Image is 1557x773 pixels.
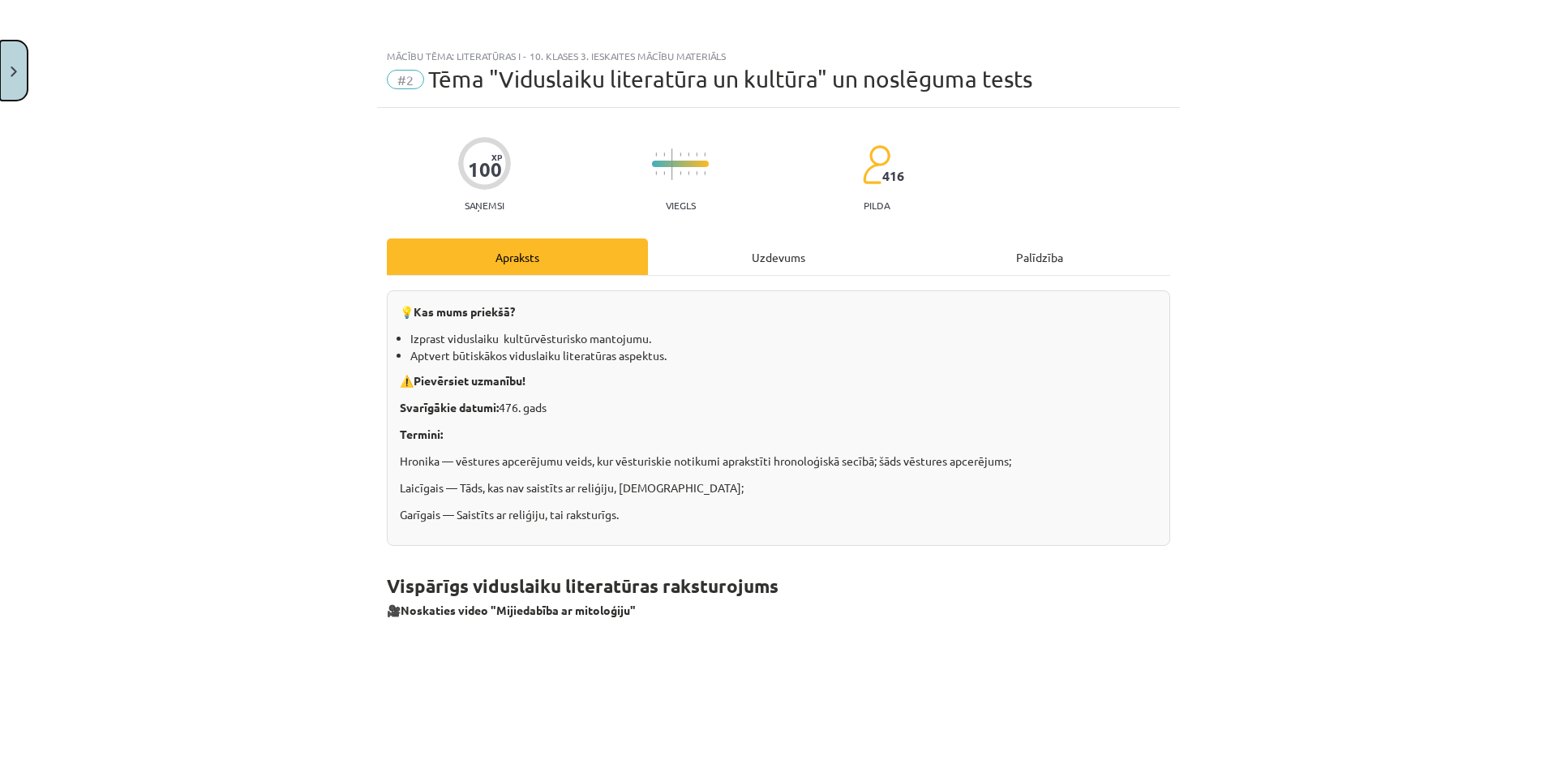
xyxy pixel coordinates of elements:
img: icon-short-line-57e1e144782c952c97e751825c79c345078a6d821885a25fce030b3d8c18986b.svg [688,171,689,175]
img: students-c634bb4e5e11cddfef0936a35e636f08e4e9abd3cc4e673bd6f9a4125e45ecb1.svg [862,144,890,185]
img: icon-short-line-57e1e144782c952c97e751825c79c345078a6d821885a25fce030b3d8c18986b.svg [696,171,697,175]
strong: Termini: [400,427,443,441]
strong: Pievērsiet uzmanību! [414,373,525,388]
div: 100 [468,158,502,181]
p: ⚠️ [400,372,1157,389]
img: icon-short-line-57e1e144782c952c97e751825c79c345078a6d821885a25fce030b3d8c18986b.svg [696,152,697,157]
div: Apraksts [387,238,648,275]
img: icon-short-line-57e1e144782c952c97e751825c79c345078a6d821885a25fce030b3d8c18986b.svg [655,171,657,175]
p: Saņemsi [458,200,511,211]
img: icon-close-lesson-0947bae3869378f0d4975bcd49f059093ad1ed9edebbc8119c70593378902aed.svg [11,67,17,77]
p: 💡 [400,303,1157,320]
div: Mācību tēma: Literatūras i - 10. klases 3. ieskaites mācību materiāls [387,50,1170,62]
p: 🎥 [387,602,1170,619]
li: Izprast viduslaiku kultūrvēsturisko mantojumu. [410,330,1157,347]
img: icon-short-line-57e1e144782c952c97e751825c79c345078a6d821885a25fce030b3d8c18986b.svg [663,171,665,175]
p: pilda [864,200,890,211]
strong: Noskaties video "Mijiedabība ar mitoloģiju" [401,603,636,617]
img: icon-long-line-d9ea69661e0d244f92f715978eff75569469978d946b2353a9bb055b3ed8787d.svg [671,148,673,180]
strong: Vispārīgs viduslaiku literatūras raksturojums [387,574,778,598]
span: XP [491,152,502,161]
div: Uzdevums [648,238,909,275]
img: icon-short-line-57e1e144782c952c97e751825c79c345078a6d821885a25fce030b3d8c18986b.svg [663,152,665,157]
img: icon-short-line-57e1e144782c952c97e751825c79c345078a6d821885a25fce030b3d8c18986b.svg [704,152,706,157]
span: 416 [882,169,904,183]
img: icon-short-line-57e1e144782c952c97e751825c79c345078a6d821885a25fce030b3d8c18986b.svg [688,152,689,157]
p: Garīgais — Saistīts ar reliģiju, tai raksturīgs. [400,506,1157,523]
p: 476. gads [400,399,1157,416]
strong: Svarīgākie datumi: [400,400,499,414]
strong: Kas mums priekšā? [414,304,515,319]
img: icon-short-line-57e1e144782c952c97e751825c79c345078a6d821885a25fce030b3d8c18986b.svg [680,171,681,175]
div: Palīdzība [909,238,1170,275]
p: Hronika — vēstures apcerējumu veids, kur vēsturiskie notikumi aprakstīti hronoloģiskā secībā; šād... [400,453,1157,470]
img: icon-short-line-57e1e144782c952c97e751825c79c345078a6d821885a25fce030b3d8c18986b.svg [704,171,706,175]
p: Viegls [666,200,696,211]
p: Laicīgais — Tāds, kas nav saistīts ar reliģiju, [DEMOGRAPHIC_DATA]; [400,479,1157,496]
img: icon-short-line-57e1e144782c952c97e751825c79c345078a6d821885a25fce030b3d8c18986b.svg [680,152,681,157]
span: Tēma "Viduslaiku literatūra un kultūra" un noslēguma tests [428,66,1032,92]
img: icon-short-line-57e1e144782c952c97e751825c79c345078a6d821885a25fce030b3d8c18986b.svg [655,152,657,157]
li: Aptvert būtiskākos viduslaiku literatūras aspektus. [410,347,1157,364]
span: #2 [387,70,424,89]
